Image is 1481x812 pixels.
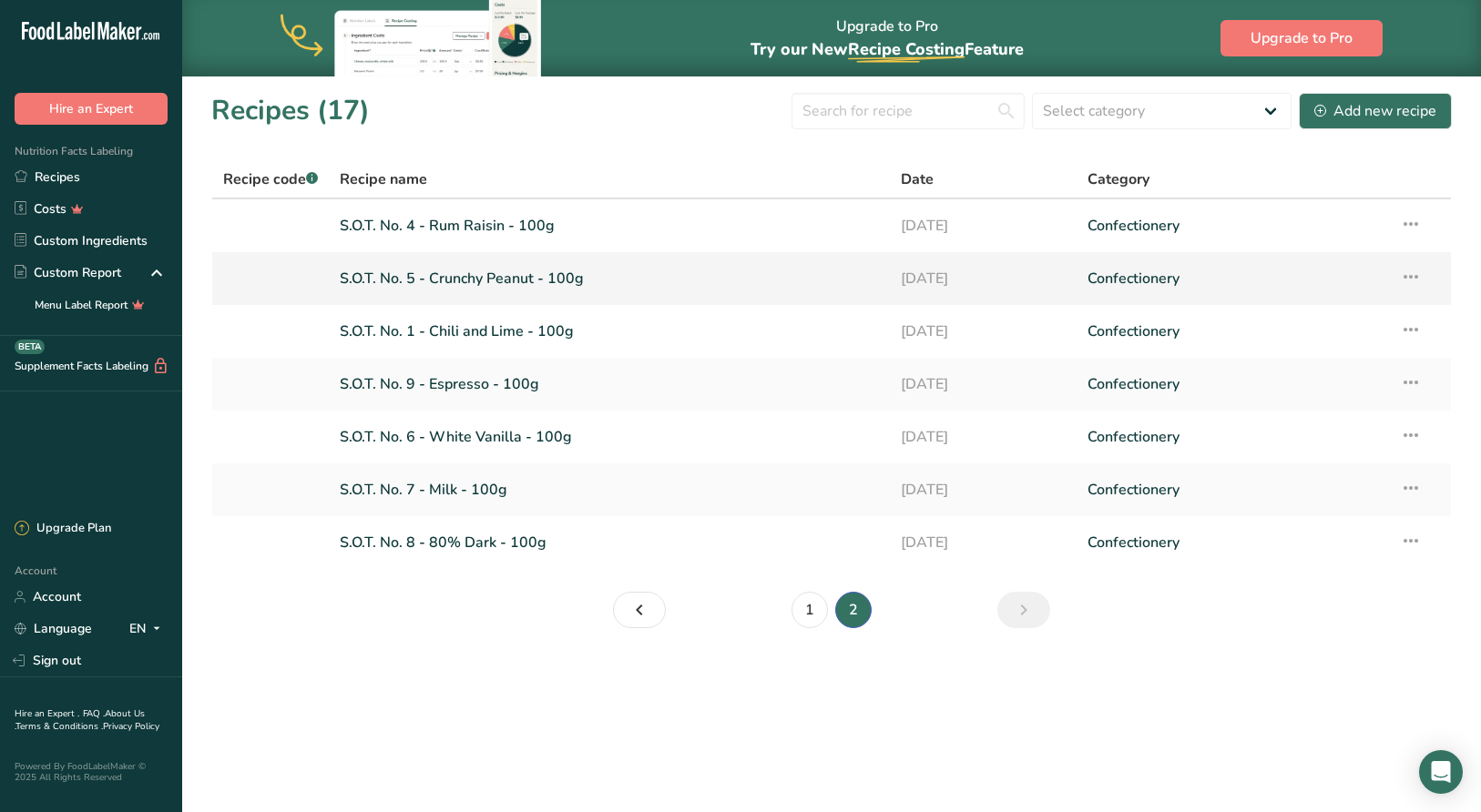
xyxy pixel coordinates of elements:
[15,93,168,125] button: Hire an Expert
[211,90,370,131] h1: Recipes (17)
[340,523,879,562] a: S.O.T. No. 8 - 80% Dark - 100g
[1088,365,1377,403] a: Confectionery
[1221,20,1383,56] button: Upgrade to Pro
[997,592,1050,628] a: Page 3.
[15,707,145,733] a: About Us .
[15,340,45,354] div: BETA
[1088,523,1377,562] a: Confectionery
[901,523,1066,562] a: [DATE]
[792,592,828,628] a: Page 1.
[340,418,879,456] a: S.O.T. No. 6 - White Vanilla - 100g
[901,418,1066,456] a: [DATE]
[340,471,879,509] a: S.O.T. No. 7 - Milk - 100g
[613,592,666,628] a: Page 1.
[1299,93,1452,129] button: Add new recipe
[901,207,1066,245] a: [DATE]
[848,38,965,60] span: Recipe Costing
[129,618,168,640] div: EN
[901,365,1066,403] a: [DATE]
[223,169,318,189] span: Recipe code
[1088,259,1377,298] a: Confectionery
[15,263,121,282] div: Custom Report
[15,720,103,733] a: Terms & Conditions .
[751,38,1024,60] span: Try our New Feature
[340,259,879,298] a: S.O.T. No. 5 - Crunchy Peanut - 100g
[1314,100,1436,122] div: Add new recipe
[15,520,111,538] div: Upgrade Plan
[340,207,879,245] a: S.O.T. No. 4 - Rum Raisin - 100g
[1419,750,1463,794] div: Open Intercom Messenger
[1088,312,1377,350] a: Confectionery
[901,471,1066,509] a: [DATE]
[340,168,427,190] span: Recipe name
[792,93,1025,129] input: Search for recipe
[103,720,159,733] a: Privacy Policy
[1088,168,1149,190] span: Category
[1088,418,1377,456] a: Confectionery
[15,707,79,720] a: Hire an Expert .
[1088,471,1377,509] a: Confectionery
[901,168,934,190] span: Date
[751,1,1024,76] div: Upgrade to Pro
[340,365,879,403] a: S.O.T. No. 9 - Espresso - 100g
[15,613,92,645] a: Language
[15,761,168,783] div: Powered By FoodLabelMaker © 2025 All Rights Reserved
[1251,27,1353,49] span: Upgrade to Pro
[83,707,105,720] a: FAQ .
[901,312,1066,350] a: [DATE]
[340,312,879,350] a: S.O.T. No. 1 - Chili and Lime - 100g
[1088,207,1377,245] a: Confectionery
[901,259,1066,298] a: [DATE]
